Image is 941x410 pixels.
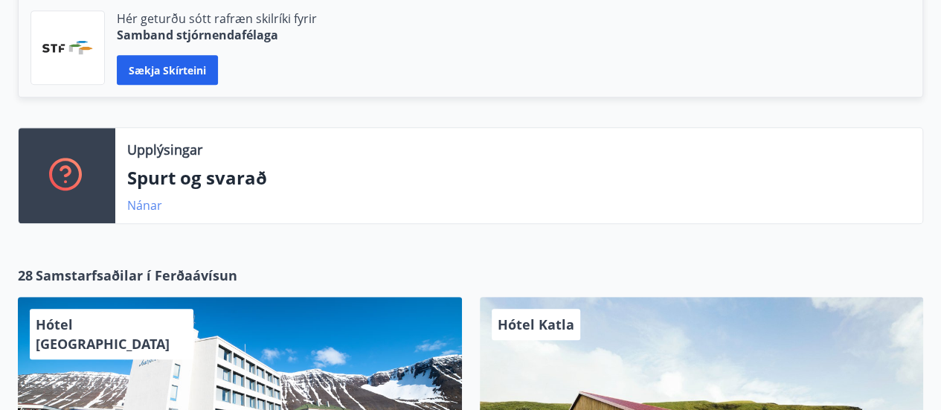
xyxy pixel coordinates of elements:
[42,41,93,54] img: vjCaq2fThgY3EUYqSgpjEiBg6WP39ov69hlhuPVN.png
[36,266,237,285] span: Samstarfsaðilar í Ferðaávísun
[498,315,574,333] span: Hótel Katla
[127,197,162,214] a: Nánar
[117,10,317,27] p: Hér geturðu sótt rafræn skilríki fyrir
[117,55,218,85] button: Sækja skírteini
[36,315,170,353] span: Hótel [GEOGRAPHIC_DATA]
[127,165,911,190] p: Spurt og svarað
[117,27,317,43] p: Samband stjórnendafélaga
[127,140,202,159] p: Upplýsingar
[18,266,33,285] span: 28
